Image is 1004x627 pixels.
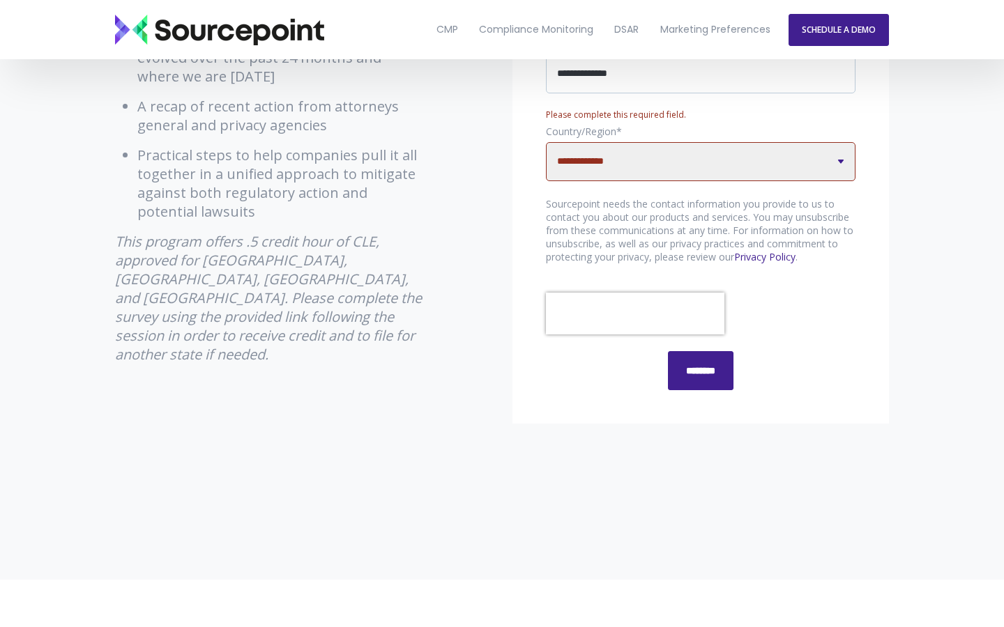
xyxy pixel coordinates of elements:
[546,109,686,121] label: Please complete this required field.
[546,293,724,334] iframe: reCAPTCHA
[789,14,889,46] a: SCHEDULE A DEMO
[137,97,425,134] li: A recap of recent action from attorneys general and privacy agencies
[734,250,796,263] a: Privacy Policy
[115,15,324,45] img: Sourcepoint_logo_black_transparent (2)-2
[546,125,616,138] span: Country/Region
[115,232,422,364] em: This program offers .5 credit hour of CLE, approved for [GEOGRAPHIC_DATA], [GEOGRAPHIC_DATA], [GE...
[137,146,425,221] li: Practical steps to help companies pull it all together in a unified approach to mitigate against ...
[546,198,855,264] p: Sourcepoint needs the contact information you provide to us to contact you about our products and...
